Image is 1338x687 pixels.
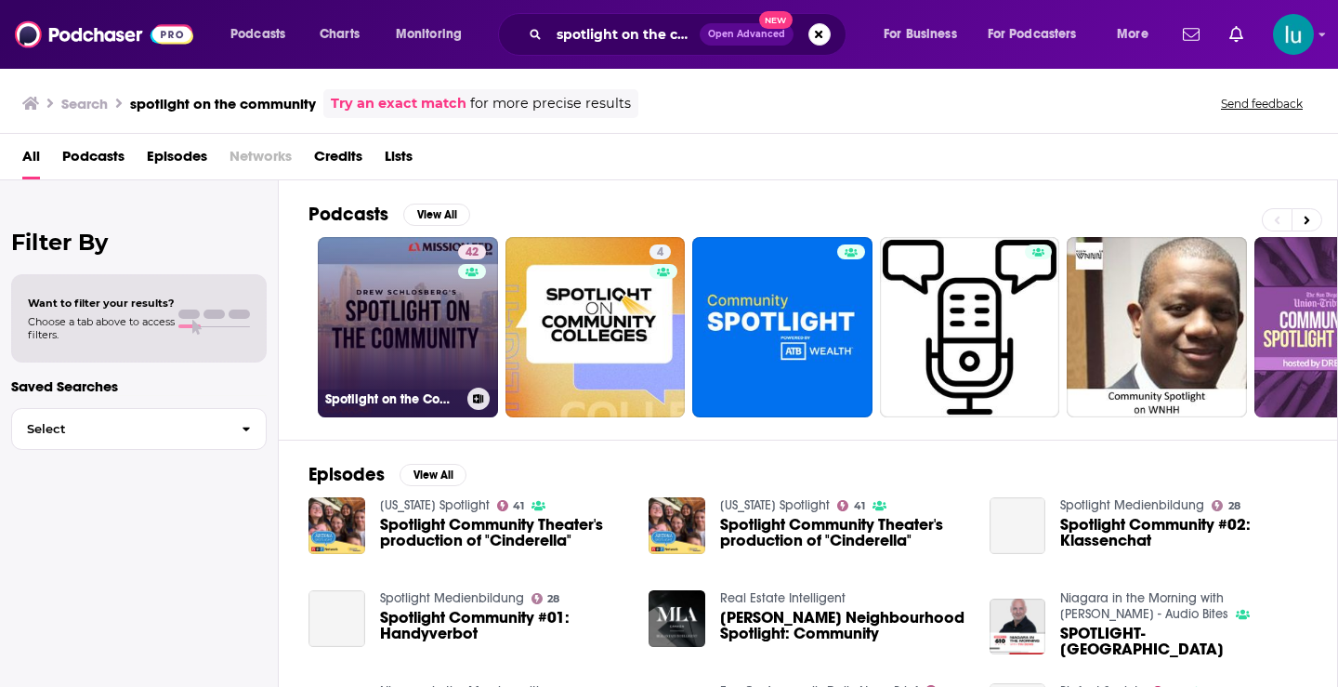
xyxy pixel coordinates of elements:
span: Networks [230,141,292,179]
span: 42 [466,244,479,262]
h2: Episodes [308,463,385,486]
a: All [22,141,40,179]
div: Search podcasts, credits, & more... [516,13,864,56]
h3: Spotlight on the Community [325,391,460,407]
button: open menu [1104,20,1172,49]
a: Spotlight Community #02: Klassenchat [990,497,1046,554]
a: SPOTLIGHT-Community Gardens [1060,626,1307,657]
h2: Podcasts [308,203,388,226]
span: 4 [657,244,663,262]
button: Show profile menu [1273,14,1314,55]
a: PodcastsView All [308,203,470,226]
span: Monitoring [396,21,462,47]
a: Episodes [147,141,207,179]
a: 28 [1212,500,1240,511]
a: 28 [531,593,560,604]
a: Credits [314,141,362,179]
span: Podcasts [230,21,285,47]
button: View All [403,204,470,226]
button: Open AdvancedNew [700,23,794,46]
p: Saved Searches [11,377,267,395]
a: Langley Neighbourhood Spotlight: Community [720,610,967,641]
a: Lists [385,141,413,179]
span: 41 [513,502,524,510]
a: Spotlight Community Theater's production of "Cinderella" [380,517,627,548]
img: SPOTLIGHT-Community Gardens [990,599,1046,655]
img: Langley Neighbourhood Spotlight: Community [649,590,705,647]
span: 41 [854,502,865,510]
span: Open Advanced [708,30,785,39]
button: View All [400,464,466,486]
img: Spotlight Community Theater's production of "Cinderella" [308,497,365,554]
h2: Filter By [11,229,267,256]
button: open menu [871,20,980,49]
span: 28 [547,595,559,603]
span: [PERSON_NAME] Neighbourhood Spotlight: Community [720,610,967,641]
span: 28 [1228,502,1240,510]
a: Spotlight Medienbildung [380,590,524,606]
button: open menu [217,20,309,49]
span: for more precise results [470,93,631,114]
a: 41 [497,500,525,511]
a: Spotlight Medienbildung [1060,497,1204,513]
a: Spotlight Community #01: Handyverbot [380,610,627,641]
button: Send feedback [1215,96,1308,112]
button: open menu [383,20,486,49]
input: Search podcasts, credits, & more... [549,20,700,49]
a: 4 [505,237,686,417]
a: 42Spotlight on the Community [318,237,498,417]
a: 4 [649,244,671,259]
span: Want to filter your results? [28,297,175,310]
a: Charts [308,20,371,49]
a: Spotlight Community #02: Klassenchat [1060,517,1307,548]
span: Select [12,423,227,435]
span: For Business [884,21,957,47]
a: 42 [458,244,486,259]
a: 41 [837,500,865,511]
button: open menu [976,20,1104,49]
img: Podchaser - Follow, Share and Rate Podcasts [15,17,193,52]
span: More [1117,21,1148,47]
a: Arizona Spotlight [720,497,830,513]
a: Real Estate Intelligent [720,590,846,606]
h3: Search [61,95,108,112]
a: Spotlight Community #01: Handyverbot [308,590,365,647]
span: New [759,11,793,29]
a: Spotlight Community Theater's production of "Cinderella" [720,517,967,548]
span: SPOTLIGHT-[GEOGRAPHIC_DATA] [1060,626,1307,657]
a: Podcasts [62,141,125,179]
a: Niagara in the Morning with Tim Denis - Audio Bites [1060,590,1228,622]
button: Select [11,408,267,450]
a: Arizona Spotlight [380,497,490,513]
span: Logged in as lusodano [1273,14,1314,55]
h3: spotlight on the community [130,95,316,112]
a: Show notifications dropdown [1175,19,1207,50]
a: Show notifications dropdown [1222,19,1251,50]
span: Charts [320,21,360,47]
span: For Podcasters [988,21,1077,47]
img: Spotlight Community Theater's production of "Cinderella" [649,497,705,554]
img: User Profile [1273,14,1314,55]
a: Try an exact match [331,93,466,114]
a: EpisodesView All [308,463,466,486]
span: Choose a tab above to access filters. [28,315,175,341]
